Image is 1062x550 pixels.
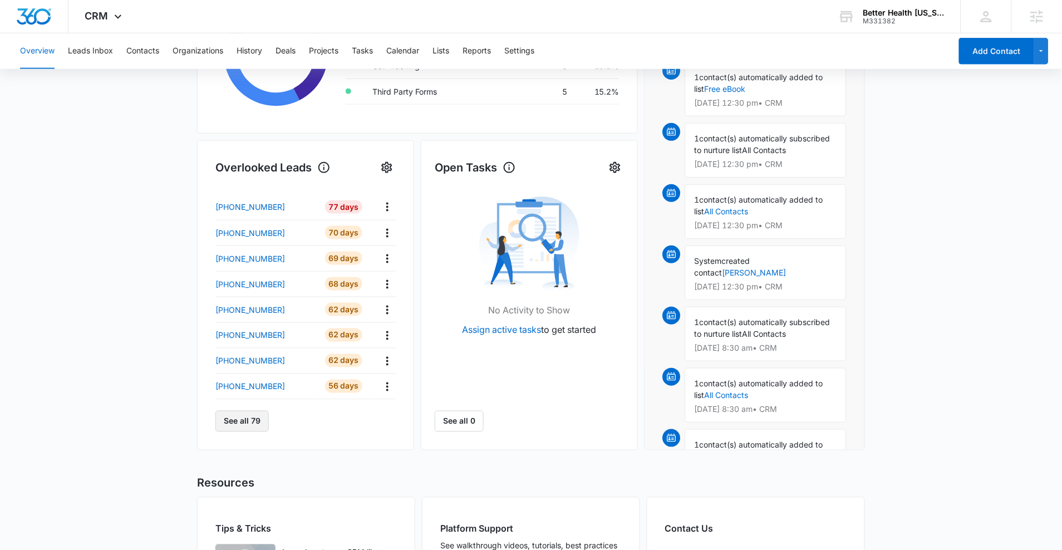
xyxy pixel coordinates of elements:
a: [PHONE_NUMBER] [215,227,317,239]
div: 62 Days [325,328,362,342]
h2: Tips & Tricks [215,522,397,536]
p: [PHONE_NUMBER] [215,304,285,316]
div: 69 Days [325,252,362,265]
button: Actions [378,352,396,370]
span: contact(s) automatically added to list [695,72,823,94]
h2: Contact Us [665,522,847,536]
span: contact(s) automatically added to list [695,440,823,461]
span: contact(s) automatically added to list [695,195,823,216]
td: 15.2% [577,78,619,104]
span: 1 [695,134,700,143]
p: [PHONE_NUMBER] [215,381,285,392]
span: 1 [695,317,700,327]
p: [DATE] 12:30 pm • CRM [695,99,837,107]
p: [PHONE_NUMBER] [215,201,285,213]
button: Actions [378,327,396,344]
p: [DATE] 12:30 pm • CRM [695,160,837,168]
button: Contacts [126,33,159,69]
a: [PHONE_NUMBER] [215,355,317,367]
button: Actions [378,198,396,215]
button: Actions [378,378,396,395]
p: [PHONE_NUMBER] [215,355,285,367]
span: 1 [695,440,700,449]
div: 70 Days [325,226,362,239]
button: See all 79 [215,411,269,432]
div: 77 Days [325,200,362,214]
p: to get started [463,323,597,337]
span: 1 [695,195,700,204]
p: [DATE] 8:30 am • CRM [695,344,837,352]
button: Overview [20,33,55,69]
a: [PHONE_NUMBER] [215,330,317,341]
button: Projects [309,33,338,69]
button: Actions [378,224,396,242]
span: All Contacts [743,329,786,338]
a: [PHONE_NUMBER] [215,381,317,392]
button: Settings [606,159,624,176]
a: [PHONE_NUMBER] [215,201,317,213]
a: See all 0 [435,411,484,432]
a: Assign active tasks [463,325,542,336]
div: 62 Days [325,354,362,367]
h1: Overlooked Leads [215,159,331,176]
button: Actions [378,250,396,267]
span: created contact [695,256,750,277]
div: account id [863,17,945,25]
a: [PERSON_NAME] [722,268,786,277]
a: [PHONE_NUMBER] [215,278,317,290]
a: [PHONE_NUMBER] [215,304,317,316]
button: Actions [378,276,396,293]
div: 68 Days [325,277,362,291]
span: 1 [695,379,700,388]
p: [PHONE_NUMBER] [215,227,285,239]
div: account name [863,8,945,17]
p: [PHONE_NUMBER] [215,253,285,264]
button: Leads Inbox [68,33,113,69]
p: [DATE] 12:30 pm • CRM [695,222,837,229]
h2: Platform Support [440,522,622,536]
span: contact(s) automatically subscribed to nurture list [695,134,830,155]
button: Organizations [173,33,223,69]
a: [PHONE_NUMBER] [215,253,317,264]
button: Reports [463,33,491,69]
button: History [237,33,262,69]
a: All Contacts [705,390,749,400]
button: Tasks [352,33,373,69]
div: 62 Days [325,303,362,316]
button: Actions [378,301,396,318]
button: Settings [504,33,534,69]
td: Third Party Forms [364,78,486,104]
button: Settings [378,159,396,176]
p: [DATE] 8:30 am • CRM [695,405,837,413]
a: Free eBook [705,84,746,94]
h1: Open Tasks [435,159,516,176]
button: Add Contact [959,38,1034,65]
span: contact(s) automatically subscribed to nurture list [695,317,830,338]
button: Calendar [386,33,419,69]
button: Lists [432,33,449,69]
td: 5 [485,78,576,104]
span: All Contacts [743,145,786,155]
span: 1 [695,72,700,82]
span: contact(s) automatically added to list [695,379,823,400]
a: All Contacts [705,207,749,216]
div: 56 Days [325,380,362,393]
button: Deals [276,33,296,69]
h2: Resources [197,475,865,492]
p: [PHONE_NUMBER] [215,278,285,290]
p: [DATE] 12:30 pm • CRM [695,283,837,291]
p: No Activity to Show [489,303,571,317]
p: [PHONE_NUMBER] [215,330,285,341]
span: CRM [85,10,109,22]
span: System [695,256,722,266]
